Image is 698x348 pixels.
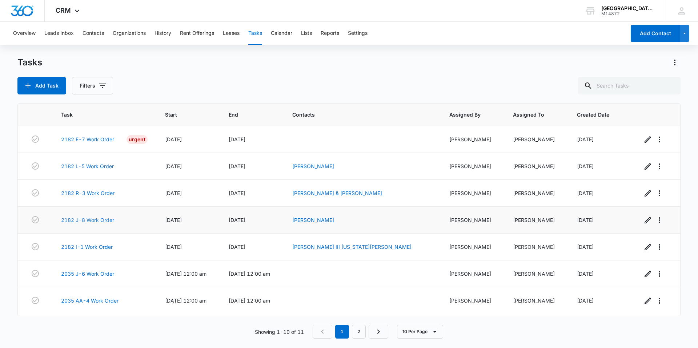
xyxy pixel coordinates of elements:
[165,111,201,118] span: Start
[449,111,485,118] span: Assigned By
[321,22,339,45] button: Reports
[113,22,146,45] button: Organizations
[301,22,312,45] button: Lists
[165,136,182,142] span: [DATE]
[61,243,113,251] a: 2182 I-1 Work Order
[577,190,594,196] span: [DATE]
[61,111,137,118] span: Task
[83,22,104,45] button: Contacts
[449,162,496,170] div: [PERSON_NAME]
[229,244,245,250] span: [DATE]
[165,271,206,277] span: [DATE] 12:00 am
[601,11,654,16] div: account id
[180,22,214,45] button: Rent Offerings
[513,243,559,251] div: [PERSON_NAME]
[255,328,304,336] p: Showing 1-10 of 11
[13,22,36,45] button: Overview
[577,244,594,250] span: [DATE]
[165,244,182,250] span: [DATE]
[348,22,368,45] button: Settings
[577,111,614,118] span: Created Date
[61,162,114,170] a: 2182 L-5 Work Order
[449,135,496,143] div: [PERSON_NAME]
[61,189,115,197] a: 2182 R-3 Work Order
[449,243,496,251] div: [PERSON_NAME]
[292,111,421,118] span: Contacts
[449,216,496,224] div: [PERSON_NAME]
[223,22,240,45] button: Leases
[578,77,681,94] input: Search Tasks
[165,298,206,304] span: [DATE] 12:00 am
[313,325,388,339] nav: Pagination
[335,325,349,339] em: 1
[513,135,559,143] div: [PERSON_NAME]
[577,136,594,142] span: [DATE]
[229,271,270,277] span: [DATE] 12:00 am
[229,190,245,196] span: [DATE]
[513,111,549,118] span: Assigned To
[577,298,594,304] span: [DATE]
[513,270,559,278] div: [PERSON_NAME]
[155,22,171,45] button: History
[248,22,262,45] button: Tasks
[669,57,681,68] button: Actions
[127,135,148,144] div: Urgent
[292,190,382,196] a: [PERSON_NAME] & [PERSON_NAME]
[229,111,264,118] span: End
[229,298,270,304] span: [DATE] 12:00 am
[44,22,74,45] button: Leads Inbox
[369,325,388,339] a: Next Page
[165,217,182,223] span: [DATE]
[513,297,559,304] div: [PERSON_NAME]
[17,77,66,94] button: Add Task
[61,216,114,224] a: 2182 J-8 Work Order
[577,217,594,223] span: [DATE]
[17,57,42,68] h1: Tasks
[449,189,496,197] div: [PERSON_NAME]
[513,189,559,197] div: [PERSON_NAME]
[165,163,182,169] span: [DATE]
[229,163,245,169] span: [DATE]
[513,216,559,224] div: [PERSON_NAME]
[601,5,654,11] div: account name
[56,7,71,14] span: CRM
[61,270,114,278] a: 2035 J-6 Work Order
[229,136,245,142] span: [DATE]
[292,163,334,169] a: [PERSON_NAME]
[292,244,412,250] a: [PERSON_NAME] III [US_STATE][PERSON_NAME]
[449,297,496,304] div: [PERSON_NAME]
[61,135,114,143] a: 2182 E-7 Work Order
[577,271,594,277] span: [DATE]
[397,325,443,339] button: 10 Per Page
[292,217,334,223] a: [PERSON_NAME]
[449,270,496,278] div: [PERSON_NAME]
[352,325,366,339] a: Page 2
[631,25,680,42] button: Add Contact
[577,163,594,169] span: [DATE]
[229,217,245,223] span: [DATE]
[271,22,292,45] button: Calendar
[61,297,119,304] a: 2035 AA-4 Work Order
[165,190,182,196] span: [DATE]
[72,77,113,94] button: Filters
[513,162,559,170] div: [PERSON_NAME]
